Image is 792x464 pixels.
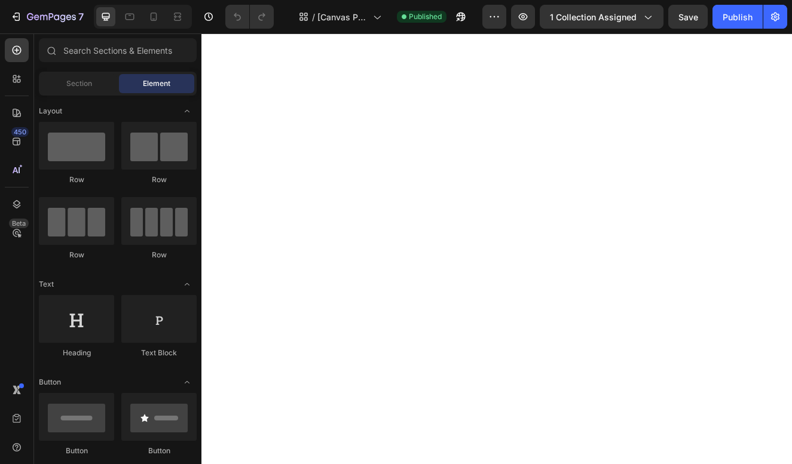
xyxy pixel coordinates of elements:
div: Row [121,174,197,185]
p: 7 [78,10,84,24]
span: 1 collection assigned [550,11,637,23]
div: Text Block [121,348,197,358]
iframe: Design area [201,33,792,464]
div: 450 [11,127,29,137]
div: Button [39,445,114,456]
button: Publish [713,5,763,29]
div: Row [121,250,197,260]
span: Layout [39,106,62,116]
div: Heading [39,348,114,358]
span: / [312,11,315,23]
div: Button [121,445,197,456]
span: Save [678,12,698,22]
input: Search Sections & Elements [39,38,197,62]
span: Toggle open [178,102,197,121]
div: Row [39,174,114,185]
div: Row [39,250,114,260]
span: Element [143,78,170,89]
span: Button [39,377,61,388]
span: Section [66,78,92,89]
button: 7 [5,5,89,29]
button: Save [668,5,708,29]
div: Beta [9,219,29,228]
span: Published [409,11,442,22]
div: Undo/Redo [225,5,274,29]
span: [Canvas Panel Collection Page] - 20250921 [317,11,368,23]
button: 1 collection assigned [540,5,663,29]
div: Publish [723,11,753,23]
span: Toggle open [178,373,197,392]
span: Text [39,279,54,290]
span: Toggle open [178,275,197,294]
